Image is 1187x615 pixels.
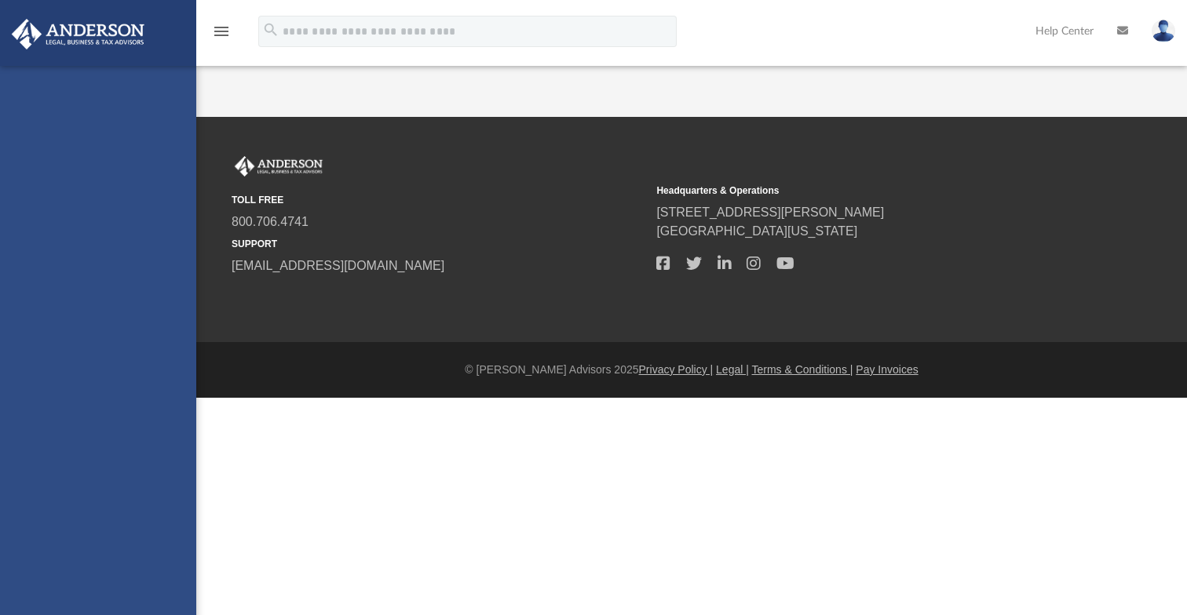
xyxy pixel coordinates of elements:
i: search [262,21,279,38]
small: TOLL FREE [232,193,645,207]
small: Headquarters & Operations [656,184,1070,198]
img: Anderson Advisors Platinum Portal [232,156,326,176]
a: 800.706.4741 [232,215,309,228]
a: [GEOGRAPHIC_DATA][US_STATE] [656,224,857,238]
a: Legal | [716,363,749,376]
a: Terms & Conditions | [752,363,853,376]
small: SUPPORT [232,237,645,251]
a: menu [212,30,231,41]
a: [STREET_ADDRESS][PERSON_NAME] [656,206,884,219]
img: Anderson Advisors Platinum Portal [7,19,149,49]
a: [EMAIL_ADDRESS][DOMAIN_NAME] [232,259,444,272]
i: menu [212,22,231,41]
a: Pay Invoices [856,363,918,376]
a: Privacy Policy | [639,363,714,376]
img: User Pic [1152,20,1175,42]
div: © [PERSON_NAME] Advisors 2025 [196,362,1187,378]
